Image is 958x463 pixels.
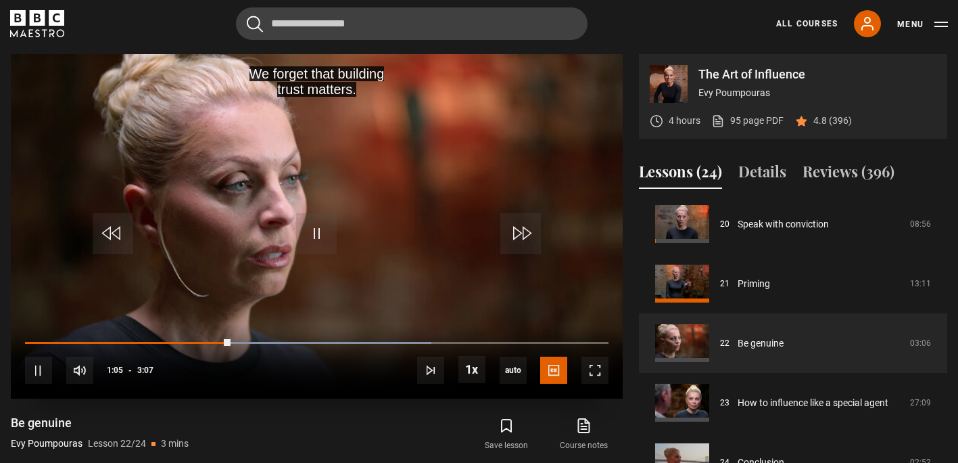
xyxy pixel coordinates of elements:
button: Lessons (24) [639,160,722,189]
p: The Art of Influence [698,68,936,81]
div: Progress Bar [25,342,608,345]
p: 4.8 (396) [813,114,852,128]
p: 4 hours [669,114,700,128]
span: 1:05 [107,358,123,382]
div: Current quality: 1080p [500,357,527,384]
button: Details [738,160,786,189]
button: Playback Rate [458,356,485,383]
a: Speak with conviction [738,217,829,231]
p: Evy Poumpouras [11,437,82,451]
button: Next Lesson [417,357,444,384]
a: 95 page PDF [711,114,784,128]
span: auto [500,357,527,384]
p: 3 mins [161,437,189,451]
svg: BBC Maestro [10,10,64,37]
button: Submit the search query [247,16,263,32]
button: Reviews (396) [803,160,894,189]
h1: Be genuine [11,415,189,431]
button: Toggle navigation [897,18,948,31]
span: - [128,366,132,375]
a: All Courses [776,18,838,30]
span: 3:07 [137,358,153,382]
a: Course notes [546,415,623,454]
a: How to influence like a special agent [738,396,888,410]
video-js: Video Player [11,54,623,399]
button: Fullscreen [581,357,608,384]
p: Lesson 22/24 [88,437,146,451]
button: Save lesson [468,415,545,454]
button: Captions [540,357,567,384]
input: Search [236,7,588,40]
a: Priming [738,277,770,291]
button: Mute [66,357,93,384]
p: Evy Poumpouras [698,86,936,100]
button: Pause [25,357,52,384]
a: Be genuine [738,336,784,351]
